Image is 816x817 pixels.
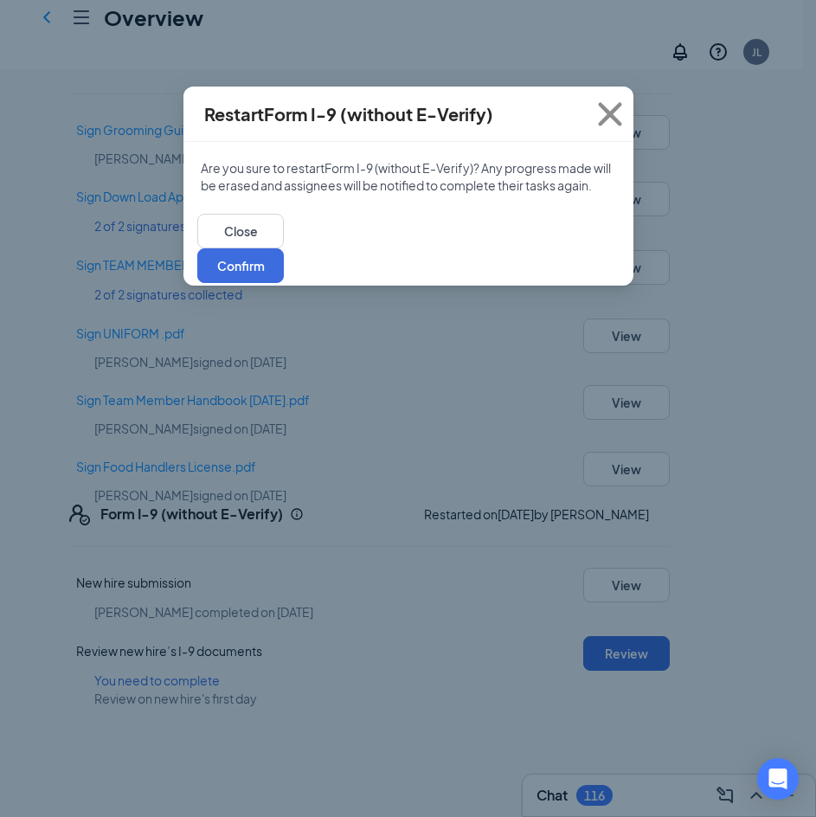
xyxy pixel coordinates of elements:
div: Open Intercom Messenger [757,758,799,800]
button: Confirm [197,248,284,283]
button: Close [587,87,633,142]
p: Are you sure to restart Form I-9 (without E-Verify) ? Any progress made will be erased and assign... [201,159,616,194]
svg: Cross [587,91,633,138]
button: Close [197,214,284,248]
h4: Restart Form I-9 (without E-Verify) [204,102,493,126]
